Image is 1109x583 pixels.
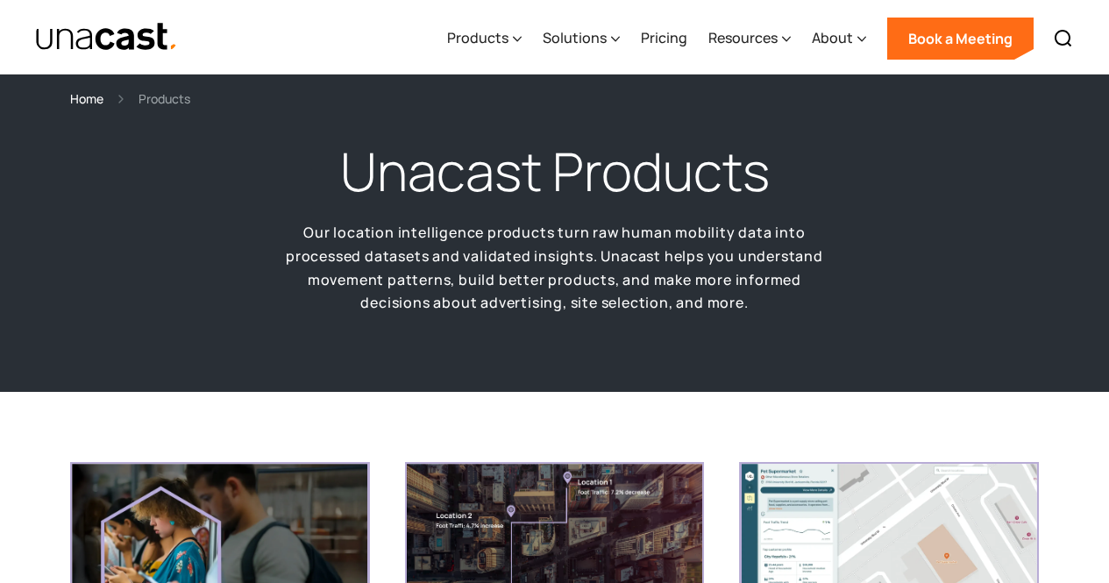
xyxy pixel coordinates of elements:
[812,3,866,75] div: About
[641,3,687,75] a: Pricing
[543,3,620,75] div: Solutions
[35,22,178,53] a: home
[283,221,827,315] p: Our location intelligence products turn raw human mobility data into processed datasets and valid...
[447,3,522,75] div: Products
[139,89,190,109] div: Products
[1053,28,1074,49] img: Search icon
[708,3,791,75] div: Resources
[887,18,1034,60] a: Book a Meeting
[447,27,508,48] div: Products
[812,27,853,48] div: About
[70,89,103,109] a: Home
[35,22,178,53] img: Unacast text logo
[708,27,778,48] div: Resources
[543,27,607,48] div: Solutions
[340,137,770,207] h1: Unacast Products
